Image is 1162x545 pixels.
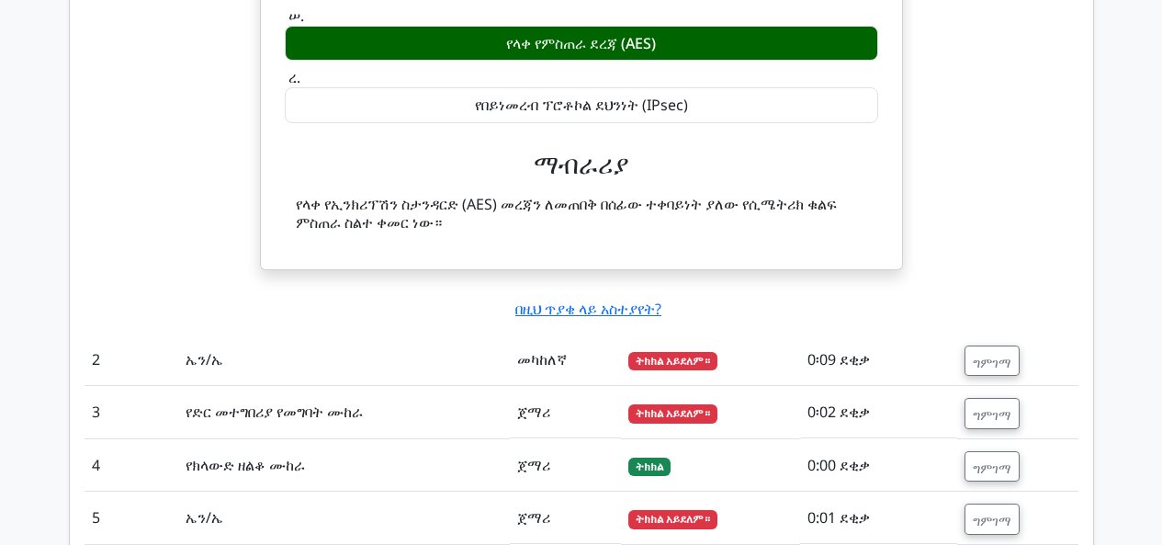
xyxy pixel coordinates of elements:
font: ኤን/ኤ [186,507,223,528]
font: ኤን/ኤ [186,349,223,369]
font: 5 [92,507,100,528]
font: ግምገማ [973,353,1011,370]
font: የበይነመረብ ፕሮቶኮል ደህንነት (IPsec) [475,95,688,115]
font: የላቀ የኢንክሪፕሽን ስታንዳርድ (AES) መረጃን ለመጠበቅ በሰፊው ተቀባይነት ያለው የሲሜትሪክ ቁልፍ ምስጠራ ስልተ ቀመር ነው። [296,194,837,233]
font: የክላውድ ዘልቆ ሙከራ [186,455,305,475]
a: በዚህ ጥያቄ ላይ አስተያየት? [515,299,661,319]
font: ግምገማ [973,512,1011,529]
font: ጀማሪ [517,402,550,422]
font: ጀማሪ [517,455,550,475]
font: ሠ. [288,6,304,26]
font: 0፡02 ደቂቃ [807,402,870,422]
font: ግምገማ [973,406,1011,424]
font: ረ. [288,67,300,87]
font: መካከለኛ [517,349,567,369]
font: የላቀ የምስጠራ ደረጃ (AES) [506,33,656,53]
button: ግምገማ [965,398,1020,429]
font: ትክክል አይደለም። [636,511,710,527]
font: ግምገማ [973,459,1011,476]
button: ግምገማ [965,346,1020,377]
font: ትክክል [636,459,663,474]
button: ግምገማ [965,451,1020,483]
font: ትክክል አይደለም። [636,353,710,369]
font: 3 [92,402,100,422]
font: ማብራሪያ [534,146,628,181]
font: 0:01 ደቂቃ [807,507,870,528]
button: ግምገማ [965,504,1020,535]
font: 0፡09 ደቂቃ [807,349,870,369]
font: ጀማሪ [517,507,550,528]
font: የድር መተግበሪያ የመግባት ሙከራ [186,402,363,422]
font: 4 [92,455,100,475]
font: 2 [92,349,100,369]
font: 0:00 ደቂቃ [807,455,870,475]
font: ትክክል አይደለም። [636,405,710,421]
